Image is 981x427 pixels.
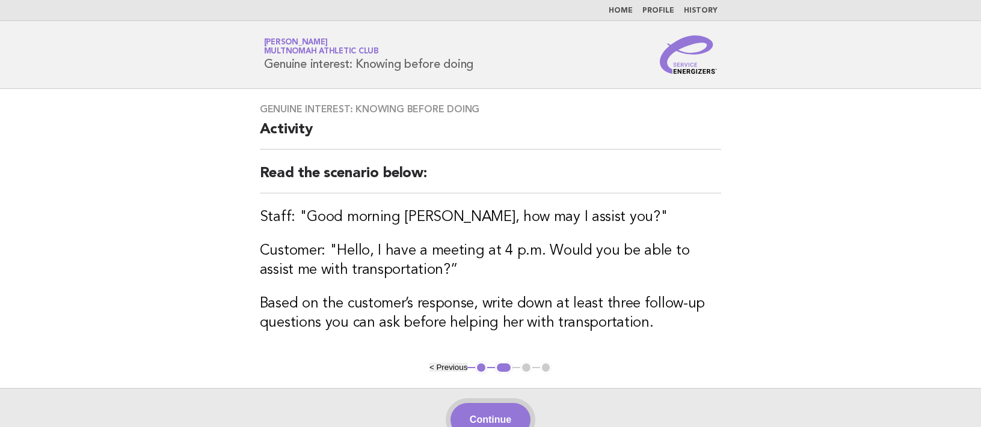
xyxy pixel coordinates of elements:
a: [PERSON_NAME]Multnomah Athletic Club [264,38,379,55]
img: Service Energizers [660,35,718,74]
a: Profile [642,7,674,14]
a: History [684,7,718,14]
h2: Read the scenario below: [260,164,722,193]
h3: Based on the customer’s response, write down at least three follow-up questions you can ask befor... [260,294,722,333]
h3: Staff: "Good morning [PERSON_NAME], how may I assist you?" [260,208,722,227]
button: 2 [495,362,512,374]
button: 1 [475,362,487,374]
h2: Activity [260,120,722,150]
span: Multnomah Athletic Club [264,48,379,56]
h3: Customer: "Hello, I have a meeting at 4 p.m. Would you be able to assist me with transportation?” [260,241,722,280]
button: < Previous [429,363,467,372]
h3: Genuine interest: Knowing before doing [260,103,722,115]
a: Home [609,7,633,14]
h1: Genuine interest: Knowing before doing [264,39,474,70]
